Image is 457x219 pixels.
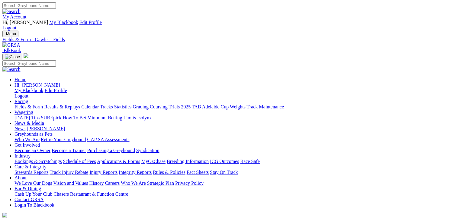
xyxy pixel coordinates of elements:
[63,159,96,164] a: Schedule of Fees
[41,137,86,142] a: Retire Your Greyhound
[14,186,41,191] a: Bar & Dining
[53,191,128,197] a: Chasers Restaurant & Function Centre
[14,142,40,148] a: Get Involved
[14,93,28,98] a: Logout
[14,159,62,164] a: Bookings & Scratchings
[87,137,130,142] a: GAP SA Assessments
[2,48,21,53] a: BlkBook
[14,131,53,137] a: Greyhounds as Pets
[41,115,61,120] a: SUREpick
[4,48,21,53] span: BlkBook
[14,191,52,197] a: Cash Up Your Club
[14,121,44,126] a: News & Media
[79,20,102,25] a: Edit Profile
[14,126,455,131] div: News & Media
[89,181,104,186] a: History
[89,170,117,175] a: Injury Reports
[136,148,159,153] a: Syndication
[14,148,50,153] a: Become an Owner
[97,159,140,164] a: Applications & Forms
[14,159,455,164] div: Industry
[2,37,455,42] a: Fields & Form - Gawler - Fields
[14,153,31,158] a: Industry
[2,9,21,14] img: Search
[14,115,455,121] div: Wagering
[87,148,135,153] a: Purchasing a Greyhound
[150,104,168,109] a: Coursing
[24,53,28,58] img: logo-grsa-white.png
[14,82,61,88] a: Hi, [PERSON_NAME]
[14,99,28,104] a: Racing
[49,20,78,25] a: My Blackbook
[14,181,455,186] div: About
[45,88,67,93] a: Edit Profile
[2,14,27,19] a: My Account
[14,104,43,109] a: Fields & Form
[14,137,455,142] div: Greyhounds as Pets
[119,170,152,175] a: Integrity Reports
[210,159,239,164] a: ICG Outcomes
[2,213,7,217] img: logo-grsa-white.png
[2,42,20,48] img: GRSA
[240,159,259,164] a: Race Safe
[2,20,455,31] div: My Account
[167,159,209,164] a: Breeding Information
[63,115,86,120] a: How To Bet
[247,104,284,109] a: Track Maintenance
[14,82,60,88] span: Hi, [PERSON_NAME]
[105,181,120,186] a: Careers
[14,164,47,169] a: Care & Integrity
[14,88,455,99] div: Hi, [PERSON_NAME]
[187,170,209,175] a: Fact Sheets
[14,126,25,131] a: News
[230,104,246,109] a: Weights
[2,31,18,37] button: Toggle navigation
[2,67,21,72] img: Search
[181,104,229,109] a: 2025 TAB Adelaide Cup
[100,104,113,109] a: Tracks
[114,104,132,109] a: Statistics
[2,2,56,9] input: Search
[14,197,43,202] a: Contact GRSA
[2,25,16,30] a: Logout
[14,175,27,180] a: About
[137,115,152,120] a: Isolynx
[153,170,185,175] a: Rules & Policies
[169,104,180,109] a: Trials
[87,115,136,120] a: Minimum Betting Limits
[14,137,40,142] a: Who We Are
[2,60,56,67] input: Search
[27,126,65,131] a: [PERSON_NAME]
[14,110,33,115] a: Wagering
[52,148,86,153] a: Become a Trainer
[133,104,149,109] a: Grading
[53,181,88,186] a: Vision and Values
[14,170,455,175] div: Care & Integrity
[147,181,174,186] a: Strategic Plan
[14,77,26,82] a: Home
[121,181,146,186] a: Who We Are
[50,170,88,175] a: Track Injury Rebate
[14,181,52,186] a: We Love Our Dogs
[6,32,16,36] span: Menu
[2,20,48,25] span: Hi, [PERSON_NAME]
[14,148,455,153] div: Get Involved
[14,191,455,197] div: Bar & Dining
[2,54,22,60] button: Toggle navigation
[210,170,238,175] a: Stay On Track
[44,104,80,109] a: Results & Replays
[14,115,40,120] a: [DATE] Tips
[81,104,99,109] a: Calendar
[14,88,43,93] a: My Blackbook
[14,170,48,175] a: Stewards Reports
[14,104,455,110] div: Racing
[175,181,204,186] a: Privacy Policy
[14,202,54,207] a: Login To Blackbook
[141,159,166,164] a: MyOzChase
[5,55,20,59] img: Close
